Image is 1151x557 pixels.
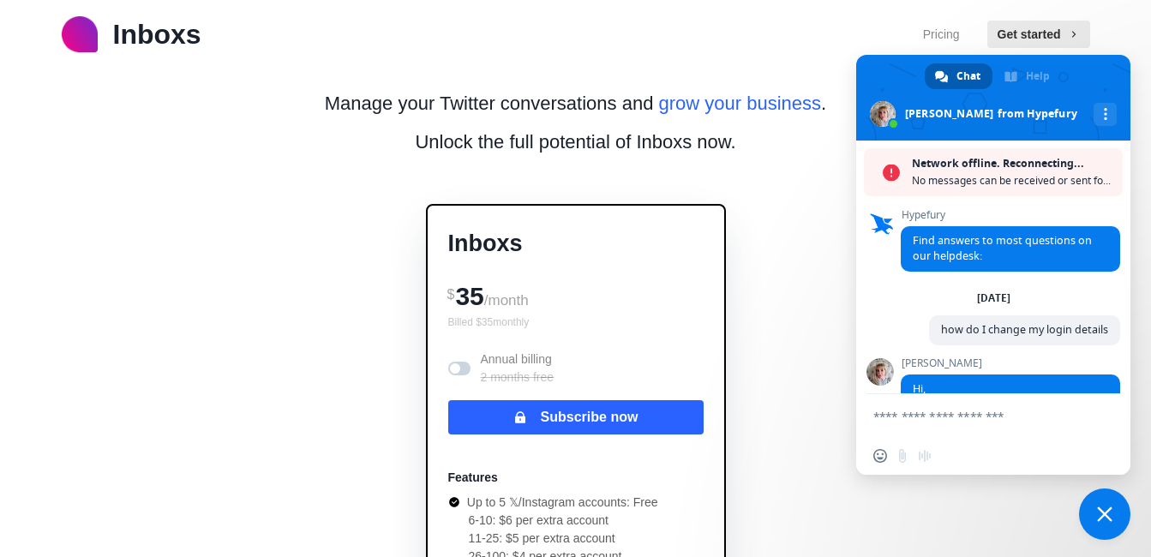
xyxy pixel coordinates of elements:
[481,368,555,386] p: 2 months free
[873,449,887,463] span: Insert an emoji
[956,63,980,89] span: Chat
[467,494,658,512] p: Up to 5 𝕏/Instagram accounts: Free
[484,292,529,308] span: /month
[448,400,704,434] button: Subscribe now
[913,233,1092,263] span: Find answers to most questions on our helpdesk:
[923,26,960,44] a: Pricing
[912,172,1114,189] span: No messages can be received or sent for now.
[901,357,1120,369] span: [PERSON_NAME]
[913,381,1097,473] span: Hi, How are you doing? Currently, that's not possible. You need to create a new account using the...
[448,275,704,314] div: 35
[481,350,555,386] p: Annual billing
[941,322,1108,337] span: how do I change my login details
[659,93,822,114] span: grow your business
[925,63,992,89] div: Chat
[873,409,1076,424] textarea: Compose your message...
[1094,103,1117,126] div: More channels
[448,314,704,330] p: Billed $ 35 monthly
[987,21,1090,48] button: Get started
[415,128,735,156] p: Unlock the full potential of Inboxs now.
[912,155,1114,172] span: Network offline. Reconnecting...
[113,14,201,55] p: Inboxs
[448,469,498,487] p: Features
[1079,488,1130,540] div: Close chat
[62,16,98,52] img: logo
[448,226,704,261] p: Inboxs
[901,209,1120,221] span: Hypefury
[62,14,201,55] a: logoInboxs
[469,512,658,530] li: 6-10: $6 per extra account
[977,293,1010,303] div: [DATE]
[447,287,455,302] span: $
[325,89,826,117] p: Manage your Twitter conversations and .
[469,530,658,548] li: 11-25: $5 per extra account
